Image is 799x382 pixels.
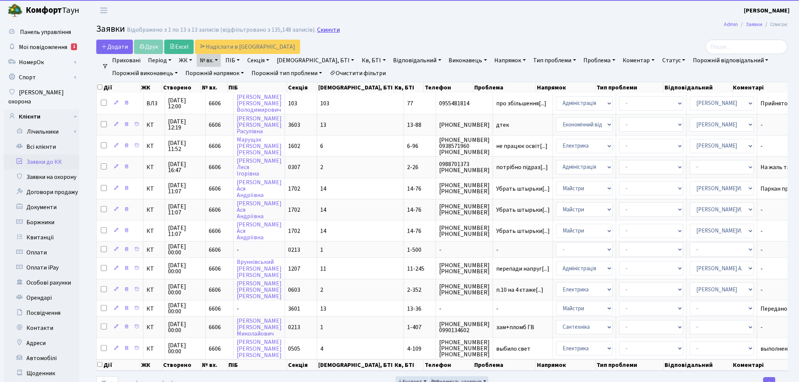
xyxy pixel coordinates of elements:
a: Оплати [4,245,79,260]
a: ЖК [176,54,195,67]
span: [DATE] 11:07 [168,182,202,194]
span: перепади напруг[...] [496,265,549,273]
span: не працює освіт[...] [496,142,548,150]
th: Створено [162,82,201,93]
a: [PERSON_NAME]ЛесяІгорівна [237,157,282,178]
span: потрібно підраз[...] [496,163,548,171]
span: 77 [407,99,413,108]
span: 14 [320,206,326,214]
span: 6606 [209,99,221,108]
span: 0213 [288,246,300,254]
span: [DATE] 00:00 [168,283,202,296]
span: 6-96 [407,142,418,150]
span: Панель управління [20,28,71,36]
span: 4-109 [407,345,421,353]
a: Адреси [4,336,79,351]
span: 0505 [288,345,300,353]
a: Виконавець [446,54,490,67]
a: Приховані [109,54,143,67]
img: logo.png [8,3,23,18]
span: КТ [147,247,162,253]
th: № вх. [201,359,228,371]
span: 3603 [288,121,300,129]
th: Кв, БТІ [394,82,424,93]
th: Кв, БТІ [394,359,424,371]
th: Секція [287,359,318,371]
a: [PERSON_NAME]АсяАндріївна [237,199,282,220]
span: 103 [320,99,329,108]
a: Лічильники [9,124,79,139]
span: 14-76 [407,206,421,214]
span: 1602 [288,142,300,150]
a: [PERSON_NAME] [744,6,790,15]
a: Щоденник [4,366,79,381]
span: 1702 [288,206,300,214]
span: [DATE] 00:00 [168,243,202,256]
a: Заявки до КК [4,154,79,169]
span: КТ [147,122,162,128]
a: Оплати iPay [4,260,79,275]
a: ПІБ [222,54,243,67]
span: 1-407 [407,323,421,331]
span: 1-500 [407,246,421,254]
a: [DEMOGRAPHIC_DATA], БТІ [274,54,357,67]
span: Мої повідомлення [19,43,67,51]
th: Створено [162,359,201,371]
a: Відповідальний [390,54,444,67]
span: про збільшення[...] [496,99,546,108]
span: [DATE] 00:00 [168,262,202,274]
a: [PERSON_NAME][PERSON_NAME]Володимирович [237,93,282,114]
span: 6606 [209,246,221,254]
span: - [439,306,490,312]
a: [PERSON_NAME][PERSON_NAME]Миколайович [237,317,282,338]
span: 0307 [288,163,300,171]
span: Додати [101,43,128,51]
span: Убрать штырьки[...] [496,185,550,193]
span: КТ [147,266,162,272]
span: 6606 [209,206,221,214]
span: [PHONE_NUMBER] 0938571960 [PHONE_NUMBER] [439,137,490,155]
a: Секція [244,54,272,67]
span: [PHONE_NUMBER] [PHONE_NUMBER] [439,225,490,237]
a: Додати [96,40,133,54]
th: Проблема [474,82,536,93]
a: [PERSON_NAME][PERSON_NAME][PERSON_NAME] [237,338,282,359]
span: 2-26 [407,163,418,171]
span: 14 [320,227,326,235]
span: КТ [147,164,162,170]
span: 6606 [209,305,221,313]
span: 13 [320,121,326,129]
a: Очистити фільтри [327,67,389,80]
th: Телефон [424,82,474,93]
a: Порожній відповідальний [690,54,771,67]
span: 103 [288,99,297,108]
input: Пошук... [706,40,788,54]
a: [PERSON_NAME]АсяАндріївна [237,220,282,242]
span: [PHONE_NUMBER] [PHONE_NUMBER] [439,262,490,274]
span: [DATE] 11:52 [168,140,202,152]
span: КТ [147,186,162,192]
span: [PHONE_NUMBER] [439,122,490,128]
span: п.10 на 4 єтаже[...] [496,286,543,294]
th: Тип проблеми [596,82,664,93]
a: Посвідчення [4,305,79,320]
span: 0603 [288,286,300,294]
th: Коментарі [733,82,797,93]
th: Проблема [474,359,536,371]
th: ПІБ [228,359,287,371]
th: Дії [97,359,140,371]
span: 1702 [288,227,300,235]
a: Скинути [317,26,340,34]
a: Проблема [581,54,619,67]
a: [PERSON_NAME] охорона [4,85,79,109]
a: Тип проблеми [531,54,579,67]
a: Документи [4,200,79,215]
b: Комфорт [26,4,62,16]
span: [DATE] 11:07 [168,225,202,237]
a: Заявки на охорону [4,169,79,185]
th: ЖК [140,82,162,93]
span: КТ [147,143,162,149]
span: 1702 [288,185,300,193]
span: [PHONE_NUMBER] [PHONE_NUMBER] [439,182,490,194]
a: Марущак[PERSON_NAME][PERSON_NAME] [237,136,282,157]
